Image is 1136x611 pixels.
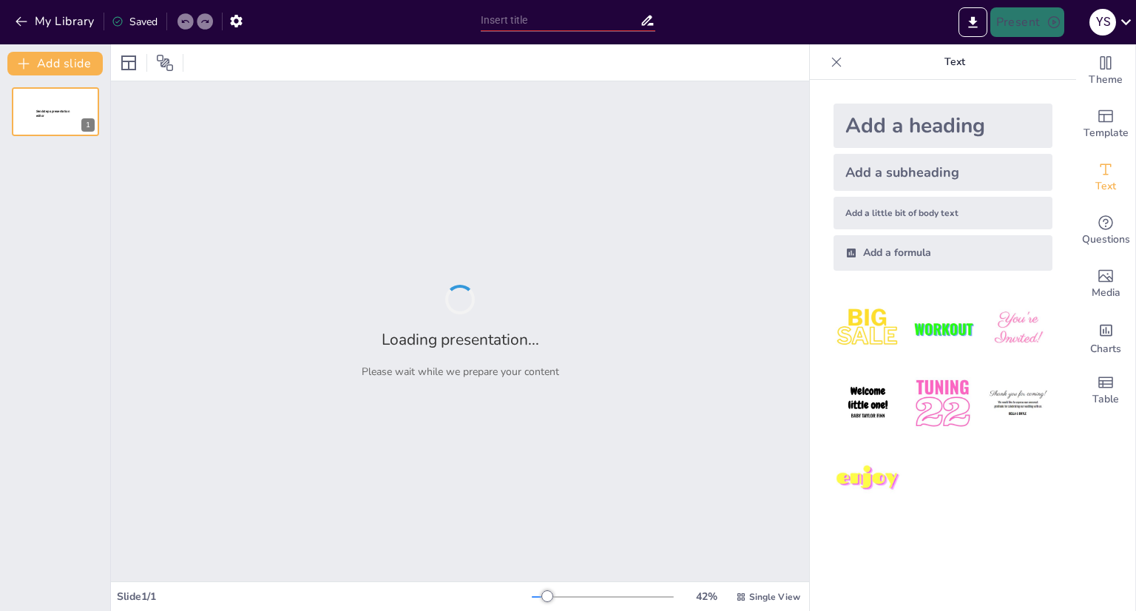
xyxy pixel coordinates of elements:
[1076,98,1135,151] div: Add ready made slides
[81,118,95,132] div: 1
[834,445,902,513] img: 7.jpeg
[908,369,977,438] img: 5.jpeg
[984,294,1052,363] img: 3.jpeg
[990,7,1064,37] button: Present
[481,10,640,31] input: Insert title
[117,590,532,604] div: Slide 1 / 1
[112,15,158,29] div: Saved
[1076,311,1135,364] div: Add charts and graphs
[848,44,1061,80] p: Text
[362,365,559,379] p: Please wait while we prepare your content
[1090,341,1121,357] span: Charts
[1092,391,1119,408] span: Table
[1076,364,1135,417] div: Add a table
[834,104,1052,148] div: Add a heading
[1089,7,1116,37] button: Y S
[1076,151,1135,204] div: Add text boxes
[749,591,800,603] span: Single View
[1083,125,1129,141] span: Template
[12,87,99,136] div: 1
[7,52,103,75] button: Add slide
[1076,204,1135,257] div: Get real-time input from your audience
[689,590,724,604] div: 42 %
[1076,44,1135,98] div: Change the overall theme
[834,369,902,438] img: 4.jpeg
[958,7,987,37] button: Export to PowerPoint
[382,329,539,350] h2: Loading presentation...
[36,109,70,118] span: Sendsteps presentation editor
[834,294,902,363] img: 1.jpeg
[1089,72,1123,88] span: Theme
[11,10,101,33] button: My Library
[156,54,174,72] span: Position
[834,197,1052,229] div: Add a little bit of body text
[1089,9,1116,36] div: Y S
[908,294,977,363] img: 2.jpeg
[117,51,141,75] div: Layout
[1095,178,1116,195] span: Text
[834,154,1052,191] div: Add a subheading
[984,369,1052,438] img: 6.jpeg
[834,235,1052,271] div: Add a formula
[1076,257,1135,311] div: Add images, graphics, shapes or video
[1082,232,1130,248] span: Questions
[1092,285,1120,301] span: Media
